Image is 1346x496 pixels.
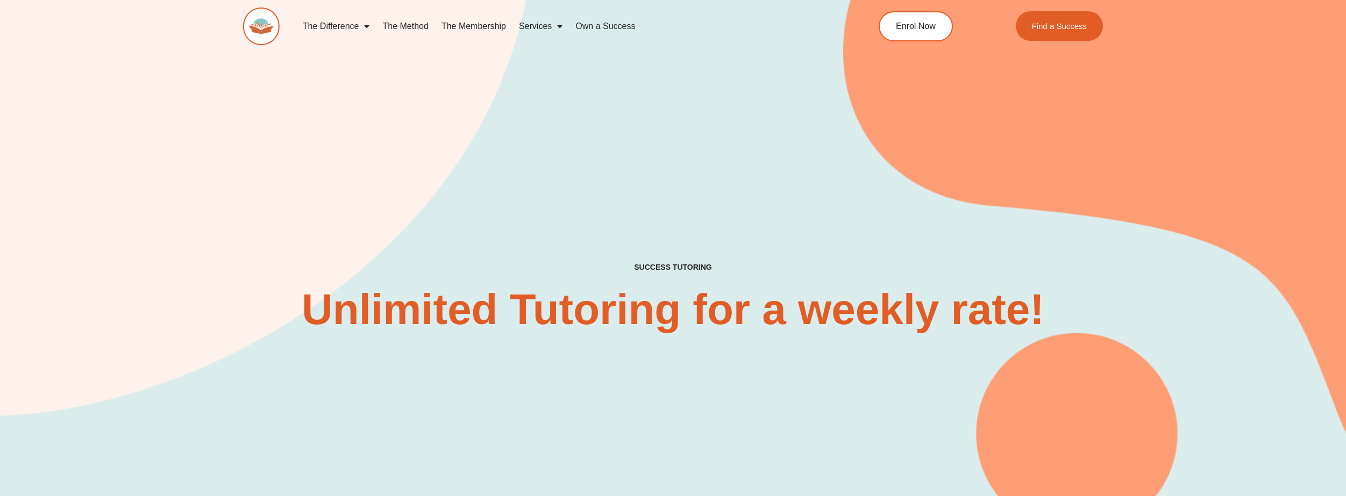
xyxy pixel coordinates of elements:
[879,11,953,41] a: Enrol Now
[1032,22,1087,30] span: Find a Success
[296,14,830,39] nav: Menu
[435,14,512,39] a: The Membership
[569,14,642,39] a: Own a Success
[546,263,801,272] h4: SUCCESS TUTORING​
[512,14,569,39] a: Services
[896,22,936,31] span: Enrol Now
[376,14,435,39] a: The Method
[299,288,1048,331] h2: Unlimited Tutoring for a weekly rate!
[1016,11,1103,41] a: Find a Success
[296,14,376,39] a: The Difference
